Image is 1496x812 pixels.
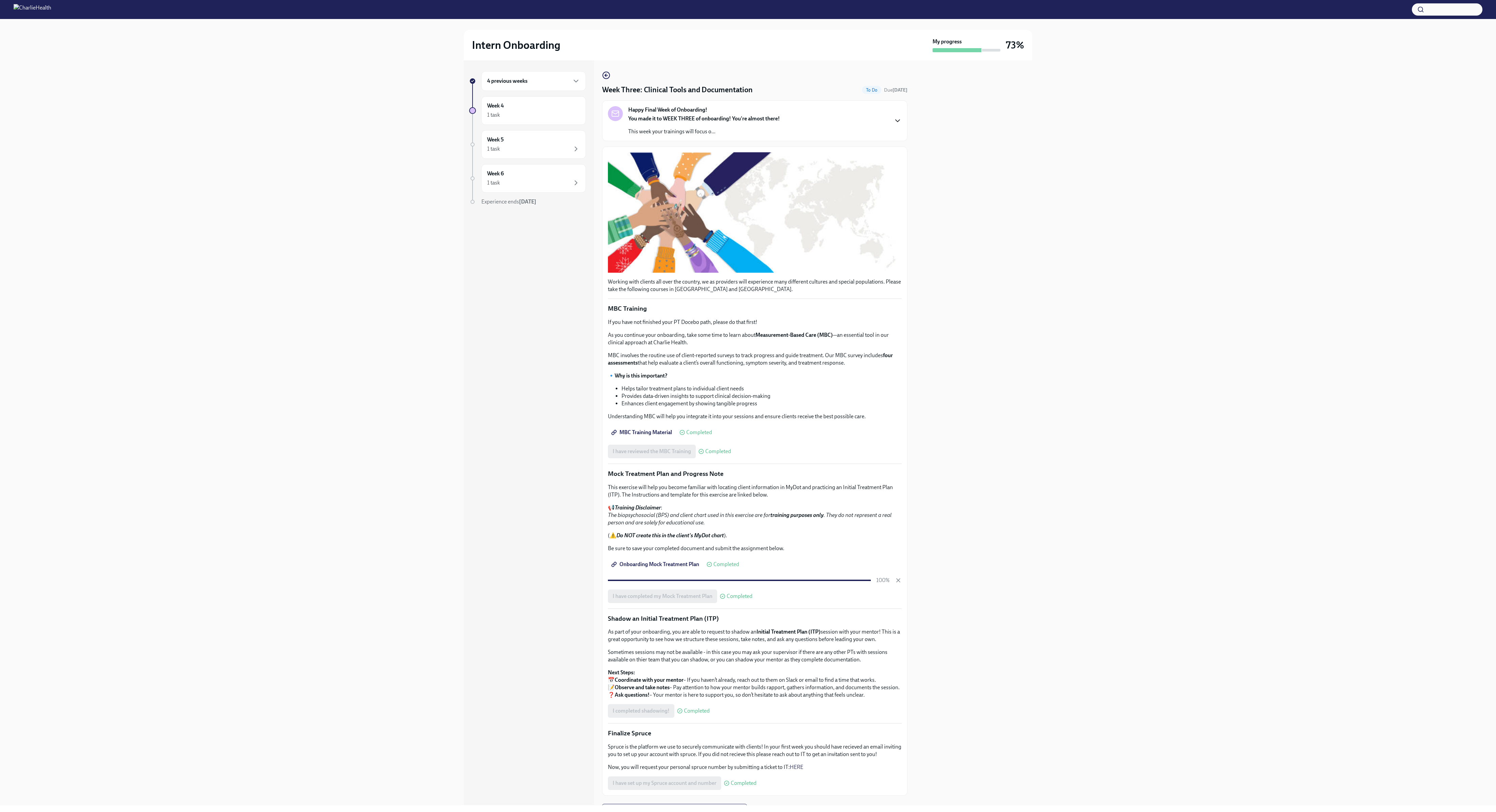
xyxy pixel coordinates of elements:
strong: Next Steps: [608,669,635,676]
div: 1 task [487,179,500,187]
p: Shadow an Initial Treatment Plan (ITP) [608,614,902,623]
p: Spruce is the platform we use to securely communicate with clients! In your first week you should... [608,743,902,758]
strong: Measurement-Based Care (MBC) [755,332,833,338]
p: MBC Training [608,304,902,313]
img: CharlieHealth [14,4,51,15]
h6: Week 6 [487,170,504,177]
div: 1 task [487,111,500,119]
p: 📅 – If you haven’t already, reach out to them on Slack or email to find a time that works. 📝 – Pa... [608,669,902,699]
span: Completed [686,430,712,435]
a: Week 61 task [469,164,586,193]
strong: Do NOT create this in the client's MyDot chart [616,532,724,539]
div: 1 task [487,145,500,153]
p: As you continue your onboarding, take some time to learn about —an essential tool in our clinical... [608,331,902,346]
strong: four assessments [608,352,893,366]
h3: 73% [1006,39,1024,51]
p: This exercise will help you become familiar with locating client information in MyDot and practic... [608,484,902,499]
span: Completed [727,594,752,599]
strong: Ask questions! [615,692,650,698]
p: Mock Treatment Plan and Progress Note [608,469,902,478]
h2: Intern Onboarding [472,38,560,52]
button: Cancel [895,577,902,584]
h6: 4 previous weeks [487,77,528,85]
strong: My progress [933,38,962,45]
strong: training purposes only [770,512,824,518]
strong: Training Disclaimer [615,504,661,511]
strong: Observe and take notes [615,684,670,691]
h4: Week Three: Clinical Tools and Documentation [602,85,753,95]
span: Onboarding Mock Treatment Plan [613,561,699,568]
span: MBC Training Material [613,429,672,436]
p: Understanding MBC will help you integrate it into your sessions and ensure clients receive the be... [608,413,902,420]
div: 4 previous weeks [481,71,586,91]
p: 100% [876,577,889,584]
li: Enhances client engagement by showing tangible progress [621,400,902,407]
a: MBC Training Material [608,426,677,439]
span: Experience ends [481,198,536,205]
span: To Do [862,88,881,93]
strong: Coordinate with your mentor [615,677,684,683]
p: 🔹 [608,372,902,380]
p: Working with clients all over the country, we as providers will experience many different culture... [608,278,902,293]
li: Helps tailor treatment plans to individual client needs [621,385,902,392]
p: As part of your onboarding, you are able to request to shadow an session with your mentor! This i... [608,628,902,643]
span: Due [884,87,907,93]
h6: Week 4 [487,102,504,110]
span: Completed [684,708,710,714]
em: The biopsychosocial (BPS) and client chart used in this exercise are for . They do not represent ... [608,512,891,526]
strong: Initial Treatment Plan (ITP) [756,629,821,635]
h6: Week 5 [487,136,504,143]
p: Be sure to save your completed document and submit the assignment below. [608,545,902,552]
a: Week 51 task [469,130,586,159]
p: Finalize Spruce [608,729,902,738]
span: Completed [731,780,756,786]
p: (⚠️ ). [608,532,902,539]
p: Sometimes sessions may not be available - in this case you may ask your supervisor if there are a... [608,649,902,663]
span: Completed [713,562,739,567]
a: HERE [790,764,803,770]
p: 📢 : [608,504,902,526]
a: Week 41 task [469,96,586,125]
p: MBC involves the routine use of client-reported surveys to track progress and guide treatment. Ou... [608,352,902,367]
span: Completed [705,449,731,454]
li: Provides data-driven insights to support clinical decision-making [621,392,902,400]
p: If you have not finished your PT Docebo path, please do that first! [608,318,902,326]
strong: [DATE] [519,198,536,205]
p: Now, you will request your personal spruce number by submitting a ticket to IT: [608,763,902,771]
strong: Why is this important? [615,372,667,379]
strong: You made it to WEEK THREE of onboarding! You're almost there! [628,115,780,122]
strong: [DATE] [893,87,907,93]
a: Onboarding Mock Treatment Plan [608,558,704,571]
button: Zoom image [608,152,902,273]
p: This week your trainings will focus o... [628,128,780,135]
strong: Happy Final Week of Onboarding! [628,106,707,114]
